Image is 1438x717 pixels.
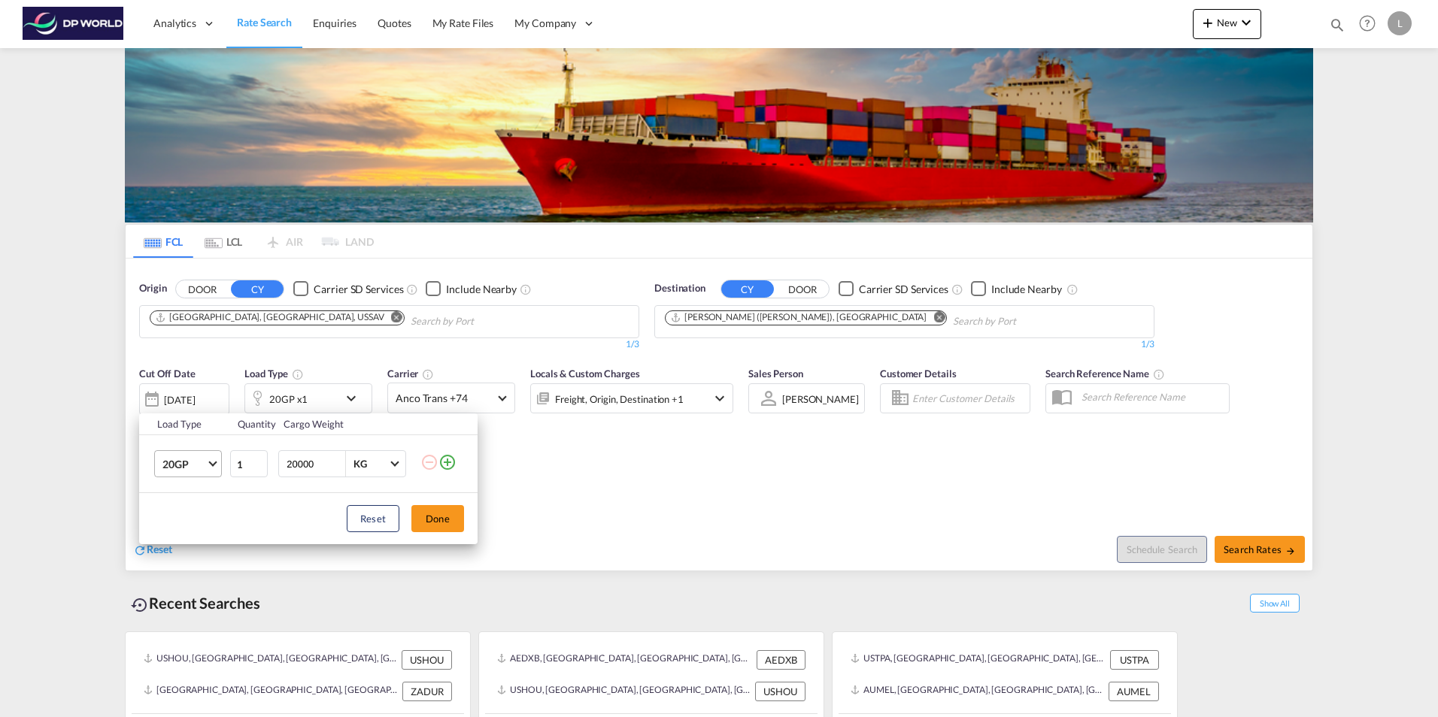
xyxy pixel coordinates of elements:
[162,457,206,472] span: 20GP
[284,417,411,431] div: Cargo Weight
[230,450,268,477] input: Qty
[285,451,345,476] input: Enter Weight
[353,458,367,470] div: KG
[154,450,222,477] md-select: Choose: 20GP
[139,413,229,435] th: Load Type
[438,453,457,471] md-icon: icon-plus-circle-outline
[420,453,438,471] md-icon: icon-minus-circle-outline
[229,413,275,435] th: Quantity
[411,505,464,532] button: Done
[347,505,399,532] button: Reset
